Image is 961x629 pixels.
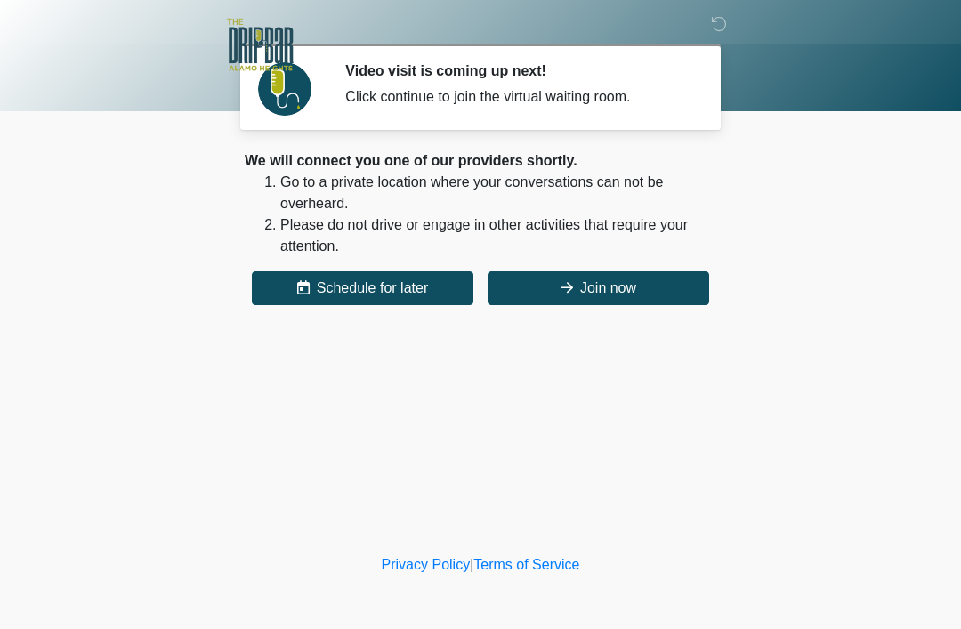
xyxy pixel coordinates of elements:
img: The DRIPBaR - Alamo Heights Logo [227,13,294,77]
div: We will connect you one of our providers shortly. [245,150,716,172]
button: Join now [488,271,709,305]
div: Click continue to join the virtual waiting room. [345,86,690,108]
li: Go to a private location where your conversations can not be overheard. [280,172,716,214]
a: Privacy Policy [382,557,471,572]
li: Please do not drive or engage in other activities that require your attention. [280,214,716,257]
a: Terms of Service [473,557,579,572]
a: | [470,557,473,572]
button: Schedule for later [252,271,473,305]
